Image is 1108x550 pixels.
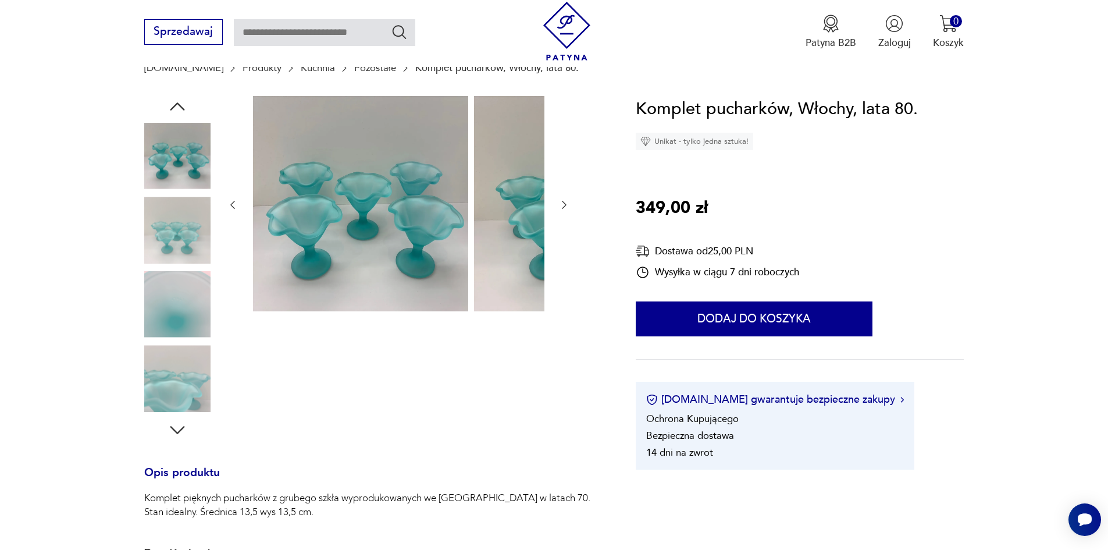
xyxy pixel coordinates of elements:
[878,36,911,49] p: Zaloguj
[636,96,918,123] h1: Komplet pucharków, Włochy, lata 80.
[144,197,211,263] img: Zdjęcie produktu Komplet pucharków, Włochy, lata 80.
[537,2,596,61] img: Patyna - sklep z meblami i dekoracjami vintage
[144,19,223,45] button: Sprzedawaj
[646,392,904,407] button: [DOMAIN_NAME] gwarantuje bezpieczne zakupy
[474,96,689,311] img: Zdjęcie produktu Komplet pucharków, Włochy, lata 80.
[933,15,964,49] button: 0Koszyk
[144,469,603,492] h3: Opis produktu
[301,62,335,73] a: Kuchnia
[646,394,658,406] img: Ikona certyfikatu
[646,412,739,425] li: Ochrona Kupującego
[144,28,223,37] a: Sprzedawaj
[243,62,282,73] a: Produkty
[144,345,211,411] img: Zdjęcie produktu Komplet pucharków, Włochy, lata 80.
[878,15,911,49] button: Zaloguj
[636,265,799,279] div: Wysyłka w ciągu 7 dni roboczych
[391,23,408,40] button: Szukaj
[1068,503,1101,536] iframe: Smartsupp widget button
[253,96,468,311] img: Zdjęcie produktu Komplet pucharków, Włochy, lata 80.
[939,15,957,33] img: Ikona koszyka
[636,244,650,258] img: Ikona dostawy
[806,15,856,49] a: Ikona medaluPatyna B2B
[900,397,904,403] img: Ikona strzałki w prawo
[885,15,903,33] img: Ikonka użytkownika
[646,429,734,442] li: Bezpieczna dostawa
[636,195,708,222] p: 349,00 zł
[636,133,753,150] div: Unikat - tylko jedna sztuka!
[646,446,713,459] li: 14 dni na zwrot
[806,15,856,49] button: Patyna B2B
[144,491,603,519] p: Komplet pięknych pucharków z grubego szkła wyprodukowanych we [GEOGRAPHIC_DATA] w latach 70. Stan...
[806,36,856,49] p: Patyna B2B
[415,62,579,73] p: Komplet pucharków, Włochy, lata 80.
[822,15,840,33] img: Ikona medalu
[636,244,799,258] div: Dostawa od 25,00 PLN
[950,15,962,27] div: 0
[354,62,396,73] a: Pozostałe
[640,136,651,147] img: Ikona diamentu
[933,36,964,49] p: Koszyk
[636,301,872,336] button: Dodaj do koszyka
[144,62,223,73] a: [DOMAIN_NAME]
[144,271,211,338] img: Zdjęcie produktu Komplet pucharków, Włochy, lata 80.
[144,123,211,189] img: Zdjęcie produktu Komplet pucharków, Włochy, lata 80.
